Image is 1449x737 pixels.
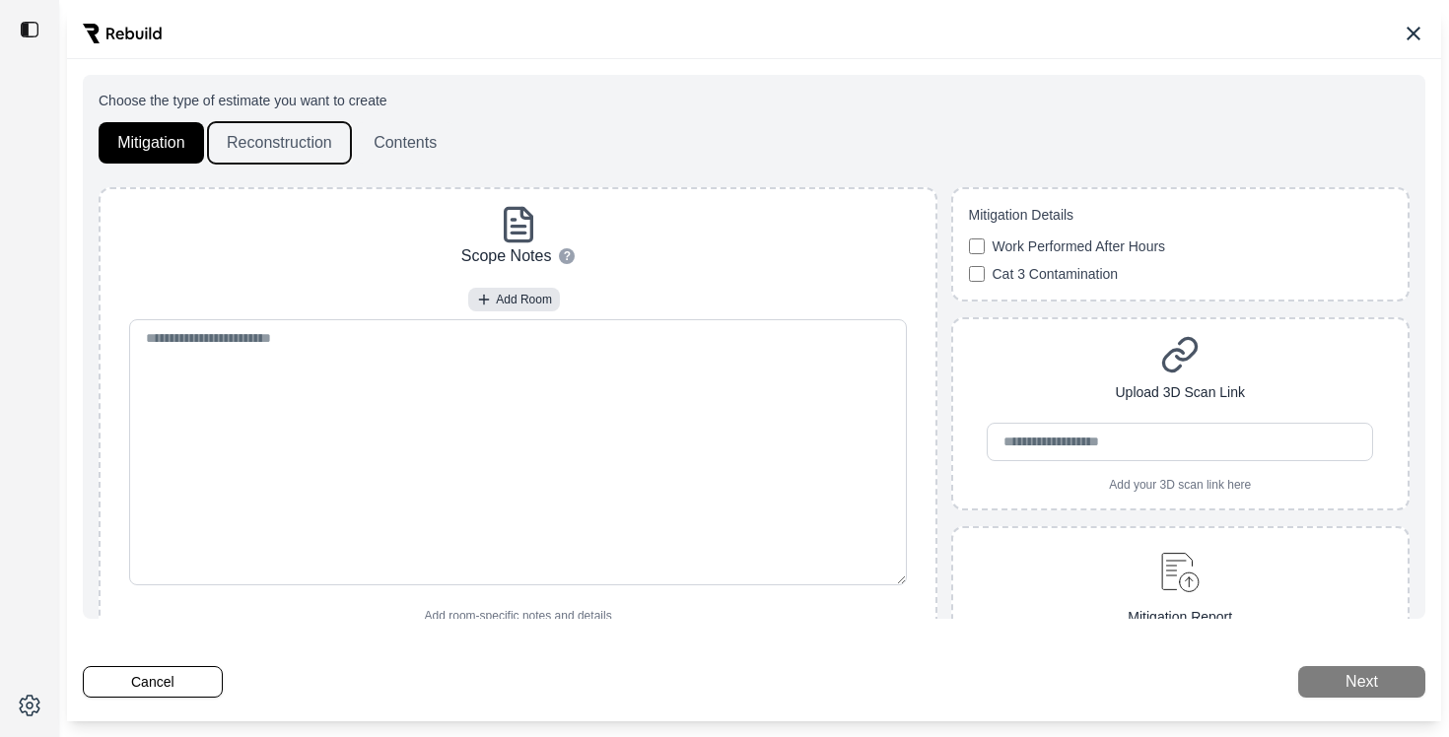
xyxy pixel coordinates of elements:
[355,122,455,164] button: Contents
[20,20,39,39] img: toggle sidebar
[969,238,985,254] input: Work Performed After Hours
[1152,544,1208,599] img: upload-document.svg
[1115,382,1245,403] p: Upload 3D Scan Link
[83,666,223,698] button: Cancel
[496,292,552,307] span: Add Room
[461,244,552,268] p: Scope Notes
[993,264,1119,284] span: Cat 3 Contamination
[564,248,571,264] span: ?
[208,122,351,164] button: Reconstruction
[1128,607,1232,628] p: Mitigation Report
[969,266,985,282] input: Cat 3 Contamination
[83,24,162,43] img: Rebuild
[99,91,1410,110] p: Choose the type of estimate you want to create
[1109,477,1251,493] p: Add your 3D scan link here
[425,608,612,624] p: Add room-specific notes and details
[468,288,560,311] button: Add Room
[993,236,1166,256] span: Work Performed After Hours
[99,122,204,164] button: Mitigation
[969,205,1393,225] p: Mitigation Details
